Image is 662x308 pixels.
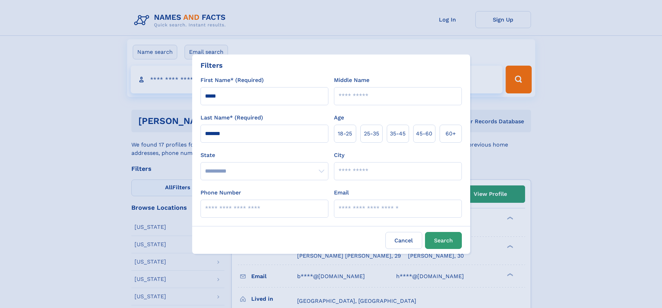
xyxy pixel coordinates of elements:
label: Phone Number [201,189,241,197]
label: Middle Name [334,76,369,84]
label: First Name* (Required) [201,76,264,84]
label: State [201,151,328,159]
span: 60+ [446,130,456,138]
button: Search [425,232,462,249]
span: 45‑60 [416,130,432,138]
label: Cancel [385,232,422,249]
span: 18‑25 [338,130,352,138]
span: 25‑35 [364,130,379,138]
label: Last Name* (Required) [201,114,263,122]
div: Filters [201,60,223,70]
label: City [334,151,344,159]
span: 35‑45 [390,130,406,138]
label: Age [334,114,344,122]
label: Email [334,189,349,197]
